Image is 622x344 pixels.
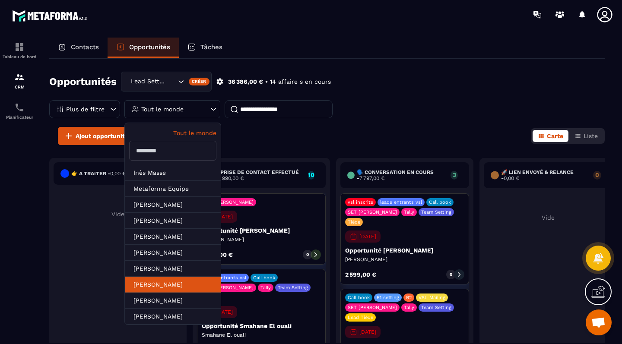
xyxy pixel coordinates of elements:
[129,77,167,86] span: Lead Setting
[121,72,212,92] div: Search for option
[406,295,412,300] p: R2
[14,72,25,82] img: formation
[429,199,451,205] p: Call book
[345,271,376,278] p: 2 599,00 €
[213,169,303,181] h6: 💬 Prise de contact effectué -
[125,213,221,229] li: [PERSON_NAME]
[202,227,321,234] p: Opportunité [PERSON_NAME]
[451,172,458,178] p: 3
[260,285,271,290] p: Tally
[2,85,37,89] p: CRM
[125,261,221,277] li: [PERSON_NAME]
[377,295,399,300] p: R1 setting
[348,219,360,225] p: Tiède
[450,271,452,278] p: 0
[202,322,321,329] p: Opportunité Smahane El ouali
[2,66,37,96] a: formationformationCRM
[58,127,134,145] button: Ajout opportunité
[345,256,464,263] p: [PERSON_NAME]
[200,43,222,51] p: Tâches
[71,43,99,51] p: Contacts
[66,106,105,112] p: Plus de filtre
[593,172,601,178] p: 0
[125,181,221,197] li: Metaforma Equipe
[108,38,179,58] a: Opportunités
[71,170,126,177] h6: 👉 A traiter -
[306,252,309,258] p: 0
[348,305,397,310] p: SET [PERSON_NAME]
[14,42,25,52] img: formation
[216,214,233,220] p: [DATE]
[110,170,126,177] span: 0,00 €
[348,199,373,205] p: vsl inscrits
[129,129,216,136] p: Tout le monde
[189,78,210,85] div: Créer
[501,169,589,181] h6: 🚀 Lien envoyé & Relance -
[348,315,373,320] p: Lead Tiède
[547,133,563,139] span: Carte
[125,277,221,293] li: [PERSON_NAME]
[76,132,128,140] span: Ajout opportunité
[54,211,182,218] p: Vide
[359,329,376,335] p: [DATE]
[308,172,314,178] p: 10
[125,309,221,325] li: [PERSON_NAME]
[2,54,37,59] p: Tableau de bord
[202,236,321,243] p: [PERSON_NAME]
[2,115,37,120] p: Planificateur
[2,96,37,126] a: schedulerschedulerPlanificateur
[484,214,612,221] p: Vide
[586,309,612,335] div: Ouvrir le chat
[216,309,233,315] p: [DATE]
[204,285,254,290] p: SET [PERSON_NAME]
[348,295,370,300] p: Call book
[141,106,184,112] p: Tout le monde
[12,8,90,24] img: logo
[533,130,568,142] button: Carte
[49,73,117,90] h2: Opportunités
[421,305,451,310] p: Team Setting
[569,130,603,142] button: Liste
[359,234,376,240] p: [DATE]
[125,197,221,213] li: [PERSON_NAME]
[380,199,422,205] p: leads entrants vsl
[14,102,25,113] img: scheduler
[2,35,37,66] a: formationformationTableau de bord
[419,295,445,300] p: VSL Mailing
[215,175,244,181] span: 25 990,00 €
[167,77,176,86] input: Search for option
[129,43,170,51] p: Opportunités
[204,275,246,281] p: leads entrants vsl
[345,247,464,254] p: Opportunité [PERSON_NAME]
[204,199,254,205] p: SET [PERSON_NAME]
[404,305,414,310] p: Tally
[265,78,268,86] p: •
[357,169,446,181] h6: 🗣️ Conversation en cours -
[359,175,384,181] span: 7 797,00 €
[253,275,275,281] p: Call book
[202,331,321,338] p: Smahane El ouali
[270,78,331,86] p: 14 affaire s en cours
[584,133,598,139] span: Liste
[179,38,231,58] a: Tâches
[348,209,397,215] p: SET [PERSON_NAME]
[125,245,221,261] li: [PERSON_NAME]
[421,209,451,215] p: Team Setting
[125,165,221,181] li: Inès Masse
[228,78,263,86] p: 36 386,00 €
[125,293,221,309] li: [PERSON_NAME]
[404,209,414,215] p: Tally
[504,175,519,181] span: 0,00 €
[49,38,108,58] a: Contacts
[125,229,221,245] li: [PERSON_NAME]
[278,285,308,290] p: Team Setting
